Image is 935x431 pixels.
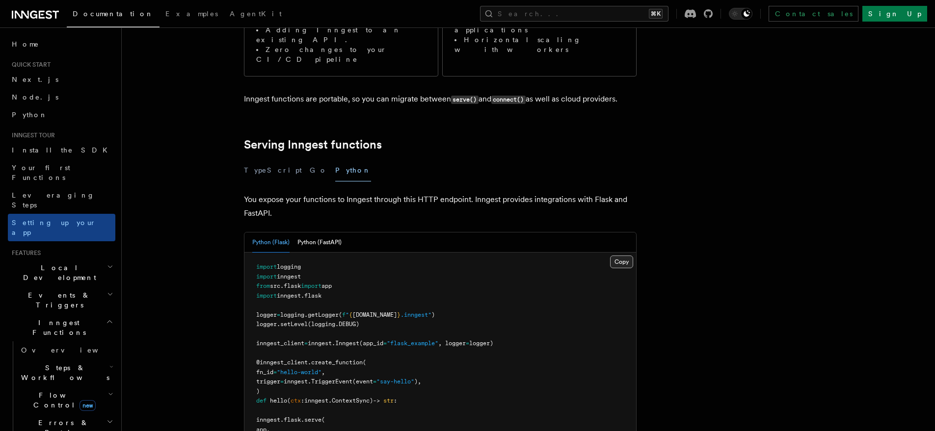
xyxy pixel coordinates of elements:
[401,311,431,318] span: .inngest"
[12,76,58,83] span: Next.js
[8,259,115,286] button: Local Development
[311,378,352,385] span: TriggerEvent
[8,286,115,314] button: Events & Triggers
[308,321,359,328] span: (logging.DEBUG)
[769,6,858,22] a: Contact sales
[352,378,373,385] span: (event
[224,3,288,26] a: AgentKit
[280,378,284,385] span: =
[480,6,668,22] button: Search...⌘K
[277,292,301,299] span: inngest
[270,397,287,404] span: hello
[280,416,284,423] span: .
[273,369,277,376] span: =
[363,359,366,366] span: (
[160,3,224,26] a: Examples
[256,292,277,299] span: import
[310,159,327,181] button: Go
[284,416,301,423] span: flask
[297,232,342,253] button: Python (FastAPI)
[244,159,302,181] button: TypeScript
[256,273,277,280] span: import
[431,311,435,318] span: )
[17,386,115,414] button: Flow Controlnew
[346,311,349,318] span: "
[335,159,371,181] button: Python
[230,10,282,18] span: AgentKit
[244,193,637,220] p: You expose your functions to Inngest through this HTTP endpoint. Inngest provides integrations wi...
[304,340,308,347] span: =
[8,61,51,69] span: Quick start
[862,6,927,22] a: Sign Up
[73,10,154,18] span: Documentation
[256,416,280,423] span: inngest
[332,340,335,347] span: .
[304,416,321,423] span: serve
[256,388,260,395] span: )
[8,159,115,186] a: Your first Functions
[373,378,376,385] span: =
[304,397,328,404] span: inngest
[12,146,113,154] span: Install the SDK
[8,35,115,53] a: Home
[8,318,106,337] span: Inngest Functions
[256,311,277,318] span: logger
[349,311,352,318] span: {
[256,397,267,404] span: def
[270,282,280,289] span: src
[491,96,526,104] code: connect()
[438,340,466,347] span: , logger
[308,311,339,318] span: getLogger
[8,186,115,214] a: Leveraging Steps
[280,311,304,318] span: logging
[17,390,108,410] span: Flow Control
[12,164,70,181] span: Your first Functions
[277,369,321,376] span: "hello-world"
[8,71,115,88] a: Next.js
[8,131,55,139] span: Inngest tour
[287,397,291,404] span: (
[17,363,109,382] span: Steps & Workflows
[21,346,122,354] span: Overview
[342,311,346,318] span: f
[8,290,107,310] span: Events & Triggers
[339,311,342,318] span: (
[67,3,160,27] a: Documentation
[284,282,301,289] span: flask
[301,416,304,423] span: .
[394,397,397,404] span: :
[12,219,96,236] span: Setting up your app
[244,138,382,152] a: Serving Inngest functions
[308,340,332,347] span: inngest
[610,255,633,268] button: Copy
[373,397,380,404] span: ->
[454,35,624,54] li: Horizontal scaling with workers
[321,416,325,423] span: (
[17,359,115,386] button: Steps & Workflows
[387,340,438,347] span: "flask_example"
[252,232,290,253] button: Python (Flask)
[12,191,95,209] span: Leveraging Steps
[8,314,115,341] button: Inngest Functions
[352,311,397,318] span: [DOMAIN_NAME]
[256,369,273,376] span: fn_id
[277,311,280,318] span: =
[311,359,363,366] span: create_function
[256,359,308,366] span: @inngest_client
[301,397,304,404] span: :
[8,141,115,159] a: Install the SDK
[304,311,308,318] span: .
[304,292,321,299] span: flask
[280,282,284,289] span: .
[284,378,311,385] span: inngest.
[291,397,301,404] span: ctx
[12,111,48,119] span: Python
[376,378,414,385] span: "say-hello"
[397,311,401,318] span: }
[301,282,321,289] span: import
[466,340,469,347] span: =
[17,341,115,359] a: Overview
[256,25,426,45] li: Adding Inngest to an existing API.
[332,397,373,404] span: ContextSync)
[451,96,479,104] code: serve()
